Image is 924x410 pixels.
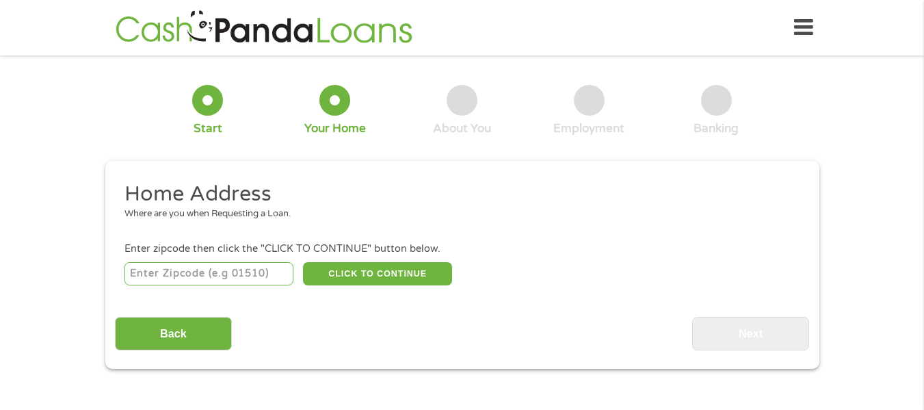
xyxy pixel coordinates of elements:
[694,121,739,136] div: Banking
[124,181,789,208] h2: Home Address
[194,121,222,136] div: Start
[692,317,809,350] input: Next
[124,262,293,285] input: Enter Zipcode (e.g 01510)
[304,121,366,136] div: Your Home
[433,121,491,136] div: About You
[124,242,799,257] div: Enter zipcode then click the "CLICK TO CONTINUE" button below.
[111,8,417,47] img: GetLoanNow Logo
[303,262,452,285] button: CLICK TO CONTINUE
[124,207,789,221] div: Where are you when Requesting a Loan.
[115,317,232,350] input: Back
[553,121,624,136] div: Employment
